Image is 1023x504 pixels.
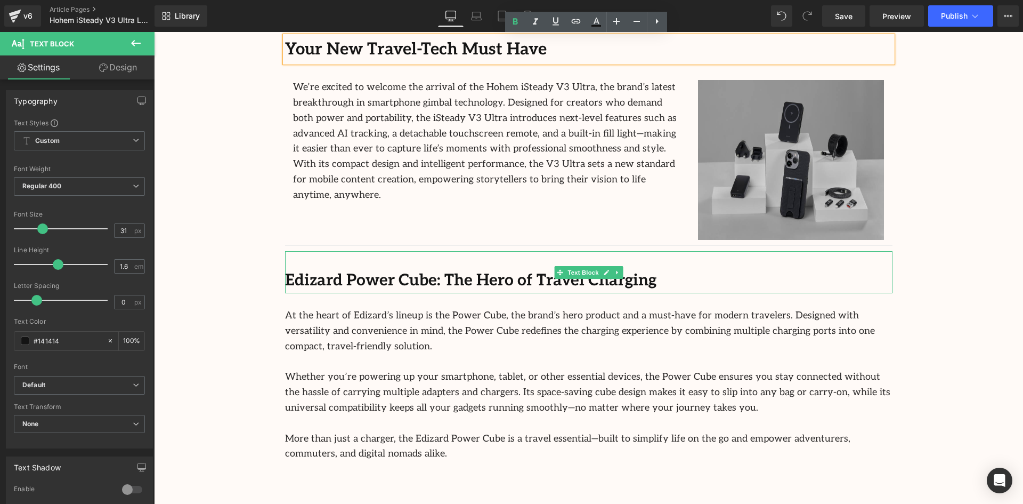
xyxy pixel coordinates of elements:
[22,381,45,390] i: Default
[870,5,924,27] a: Preview
[134,299,143,306] span: px
[14,318,145,325] div: Text Color
[835,11,852,22] span: Save
[438,5,464,27] a: Desktop
[22,420,39,428] b: None
[797,5,818,27] button: Redo
[30,39,74,48] span: Text Block
[4,5,41,27] a: v6
[119,332,144,350] div: %
[14,165,145,173] div: Font Weight
[464,5,489,27] a: Laptop
[14,246,145,254] div: Line Height
[155,5,207,27] a: New Library
[14,403,145,411] div: Text Transform
[14,211,145,218] div: Font Size
[134,263,143,270] span: em
[14,363,145,371] div: Font
[131,399,738,430] p: More than just a charger, the Edizard Power Cube is a travel essential—built to simplify life on ...
[131,276,738,322] p: At the heart of Edizard’s lineup is the Power Cube, the brand’s hero product and a must-have for ...
[771,5,792,27] button: Undo
[941,12,968,20] span: Publish
[35,137,60,146] b: Custom
[131,7,393,27] strong: Your New Travel-Tech Must Have
[14,91,58,106] div: Typography
[411,234,446,247] span: Text Block
[34,335,102,347] input: Color
[14,485,111,496] div: Enable
[458,234,469,247] a: Expand / Collapse
[50,16,152,25] span: Hohem iSteady V3 Ultra Launch
[79,55,157,79] a: Design
[175,11,200,21] span: Library
[21,9,35,23] div: v6
[139,48,528,171] p: We’re excited to welcome the arrival of the Hohem iSteady V3 Ultra, the brand’s latest breakthrou...
[928,5,993,27] button: Publish
[50,5,172,14] a: Article Pages
[515,5,540,27] a: Mobile
[987,468,1012,493] div: Open Intercom Messenger
[489,5,515,27] a: Tablet
[22,182,62,190] b: Regular 400
[134,227,143,234] span: px
[14,282,145,290] div: Letter Spacing
[131,338,738,383] p: Whether you’re powering up your smartphone, tablet, or other essential devices, the Power Cube en...
[14,457,61,472] div: Text Shadow
[882,11,911,22] span: Preview
[131,239,502,258] b: Edizard Power Cube: The Hero of Travel Charging
[14,118,145,127] div: Text Styles
[997,5,1019,27] button: More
